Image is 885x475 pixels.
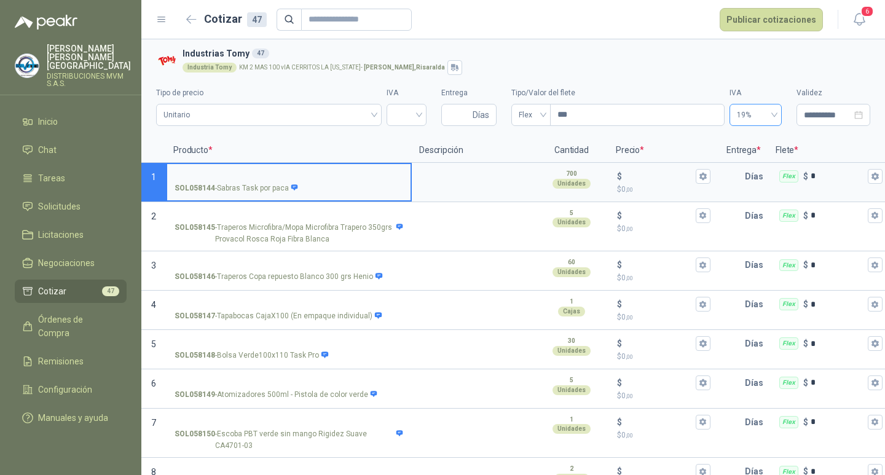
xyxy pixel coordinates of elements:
[175,172,403,181] input: SOL058144-Sabras Task por paca
[624,417,693,426] input: $$0,00
[175,339,403,348] input: SOL058148-Bolsa Verde100x110 Task Pro
[803,258,808,272] p: $
[811,417,865,426] input: Flex $
[745,331,768,356] p: Días
[626,432,633,439] span: ,00
[803,415,808,429] p: $
[868,169,883,184] button: Flex $
[156,50,178,72] img: Company Logo
[626,314,633,321] span: ,00
[175,222,215,245] strong: SOL058145
[166,138,412,163] p: Producto
[608,138,719,163] p: Precio
[553,385,591,395] div: Unidades
[175,389,215,401] strong: SOL058149
[779,298,798,310] div: Flex
[15,15,77,29] img: Logo peakr
[38,355,84,368] span: Remisiones
[745,203,768,228] p: Días
[47,44,131,70] p: [PERSON_NAME] [PERSON_NAME] [GEOGRAPHIC_DATA]
[15,308,127,345] a: Órdenes de Compra
[151,300,156,310] span: 4
[568,257,575,267] p: 60
[860,6,874,17] span: 6
[868,415,883,430] button: Flex $
[624,339,693,348] input: $$0,00
[868,208,883,223] button: Flex $
[745,292,768,316] p: Días
[624,378,693,387] input: $$0,00
[745,253,768,277] p: Días
[779,337,798,350] div: Flex
[175,271,383,283] p: - Traperos Copa repuesto Blanco 300 grs Henio
[796,87,870,99] label: Validez
[848,9,870,31] button: 6
[15,280,127,303] a: Cotizar47
[15,54,39,77] img: Company Logo
[175,428,403,452] p: - Escoba PBT verde sin mango Rigidez Suave CA4701-03
[624,261,693,270] input: $$0,00
[15,167,127,190] a: Tareas
[624,171,693,181] input: $$0,00
[553,218,591,227] div: Unidades
[247,12,267,27] div: 47
[617,312,710,323] p: $
[570,375,573,385] p: 5
[364,64,445,71] strong: [PERSON_NAME] , Risaralda
[779,377,798,389] div: Flex
[175,211,403,221] input: SOL058145-Traperos Microfibra/Mopa Microfibra Trapero 350grs Provacol Rosca Roja Fibra Blanca
[624,211,693,220] input: $$0,00
[175,389,378,401] p: - Atomizadores 500ml - Pistola de color verde
[38,143,57,157] span: Chat
[38,171,65,185] span: Tareas
[779,210,798,222] div: Flex
[868,257,883,272] button: Flex $
[719,138,768,163] p: Entrega
[519,106,543,124] span: Flex
[621,313,633,321] span: 0
[617,209,622,222] p: $
[175,379,403,388] input: SOL058149-Atomizadores 500ml - Pistola de color verde
[38,256,95,270] span: Negociaciones
[696,415,710,430] button: $$0,00
[511,87,725,99] label: Tipo/Valor del flete
[38,411,108,425] span: Manuales y ayuda
[617,170,622,183] p: $
[38,200,81,213] span: Solicitudes
[696,336,710,351] button: $$0,00
[175,222,403,245] p: - Traperos Microfibra/Mopa Microfibra Trapero 350grs Provacol Rosca Roja Fibra Blanca
[617,297,622,311] p: $
[570,208,573,218] p: 5
[811,300,865,309] input: Flex $
[617,430,710,441] p: $
[803,376,808,390] p: $
[15,223,127,246] a: Licitaciones
[621,391,633,400] span: 0
[745,371,768,395] p: Días
[626,226,633,232] span: ,00
[811,211,865,220] input: Flex $
[204,10,267,28] h2: Cotizar
[175,418,403,427] input: SOL058150-Escoba PBT verde sin mango Rigidez Suave CA4701-03
[156,87,382,99] label: Tipo de precio
[175,350,329,361] p: - Bolsa Verde100x110 Task Pro
[252,49,269,58] div: 47
[553,179,591,189] div: Unidades
[239,65,445,71] p: KM 2 MAS 100 vIA CERRITOS LA [US_STATE] -
[696,297,710,312] button: $$0,00
[811,378,865,387] input: Flex $
[803,297,808,311] p: $
[745,164,768,189] p: Días
[570,415,573,425] p: 1
[183,47,865,60] h3: Industrias Tomy
[803,209,808,222] p: $
[163,106,374,124] span: Unitario
[38,228,84,241] span: Licitaciones
[696,208,710,223] button: $$0,00
[811,171,865,181] input: Flex $
[617,376,622,390] p: $
[175,271,215,283] strong: SOL058146
[15,251,127,275] a: Negociaciones
[151,379,156,388] span: 6
[779,259,798,272] div: Flex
